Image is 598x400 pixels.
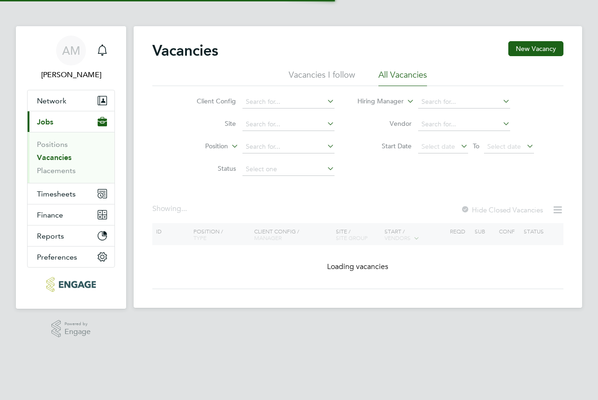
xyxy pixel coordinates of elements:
[487,142,521,151] span: Select date
[289,69,355,86] li: Vacancies I follow
[508,41,563,56] button: New Vacancy
[28,111,114,132] button: Jobs
[181,204,187,213] span: ...
[37,189,76,198] span: Timesheets
[418,95,510,109] input: Search for...
[418,118,510,131] input: Search for...
[242,140,335,153] input: Search for...
[27,69,115,80] span: Andrew Murphy
[28,90,114,111] button: Network
[461,205,543,214] label: Hide Closed Vacancies
[358,142,412,150] label: Start Date
[470,140,482,152] span: To
[46,277,96,292] img: axcis-logo-retina.png
[242,95,335,109] input: Search for...
[28,204,114,225] button: Finance
[16,26,126,309] nav: Main navigation
[174,142,228,151] label: Position
[51,320,91,338] a: Powered byEngage
[28,225,114,246] button: Reports
[378,69,427,86] li: All Vacancies
[37,211,63,219] span: Finance
[64,320,91,328] span: Powered by
[37,232,64,240] span: Reports
[37,140,68,149] a: Positions
[37,153,71,162] a: Vacancies
[62,44,80,57] span: AM
[421,142,455,151] span: Select date
[152,41,218,60] h2: Vacancies
[28,247,114,267] button: Preferences
[242,163,335,176] input: Select one
[350,97,404,106] label: Hiring Manager
[182,164,236,173] label: Status
[37,166,76,175] a: Placements
[242,118,335,131] input: Search for...
[152,204,189,214] div: Showing
[37,253,77,262] span: Preferences
[182,97,236,105] label: Client Config
[27,36,115,80] a: AM[PERSON_NAME]
[64,328,91,336] span: Engage
[358,119,412,128] label: Vendor
[28,132,114,183] div: Jobs
[28,183,114,204] button: Timesheets
[182,119,236,128] label: Site
[37,96,66,105] span: Network
[27,277,115,292] a: Go to home page
[37,117,53,126] span: Jobs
